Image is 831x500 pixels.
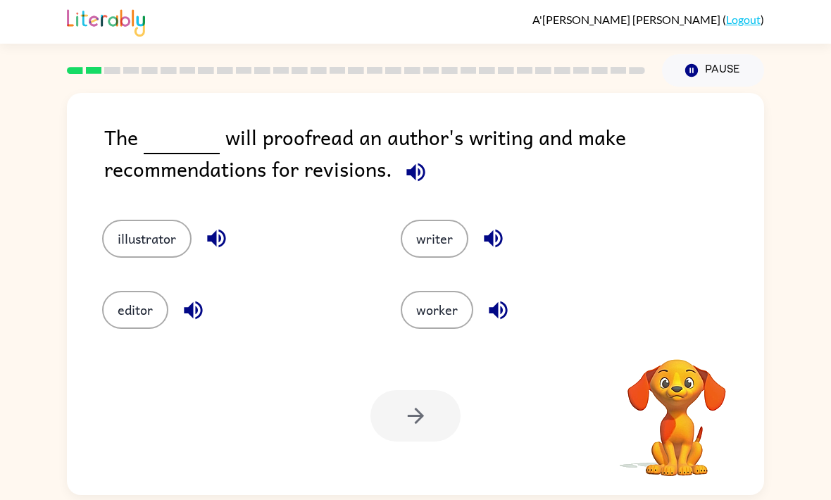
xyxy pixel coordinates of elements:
[102,220,192,258] button: illustrator
[401,291,473,329] button: worker
[662,54,764,87] button: Pause
[726,13,761,26] a: Logout
[67,6,145,37] img: Literably
[104,121,764,192] div: The will proofread an author's writing and make recommendations for revisions.
[532,13,723,26] span: A'[PERSON_NAME] [PERSON_NAME]
[532,13,764,26] div: ( )
[102,291,168,329] button: editor
[401,220,468,258] button: writer
[606,337,747,478] video: Your browser must support playing .mp4 files to use Literably. Please try using another browser.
